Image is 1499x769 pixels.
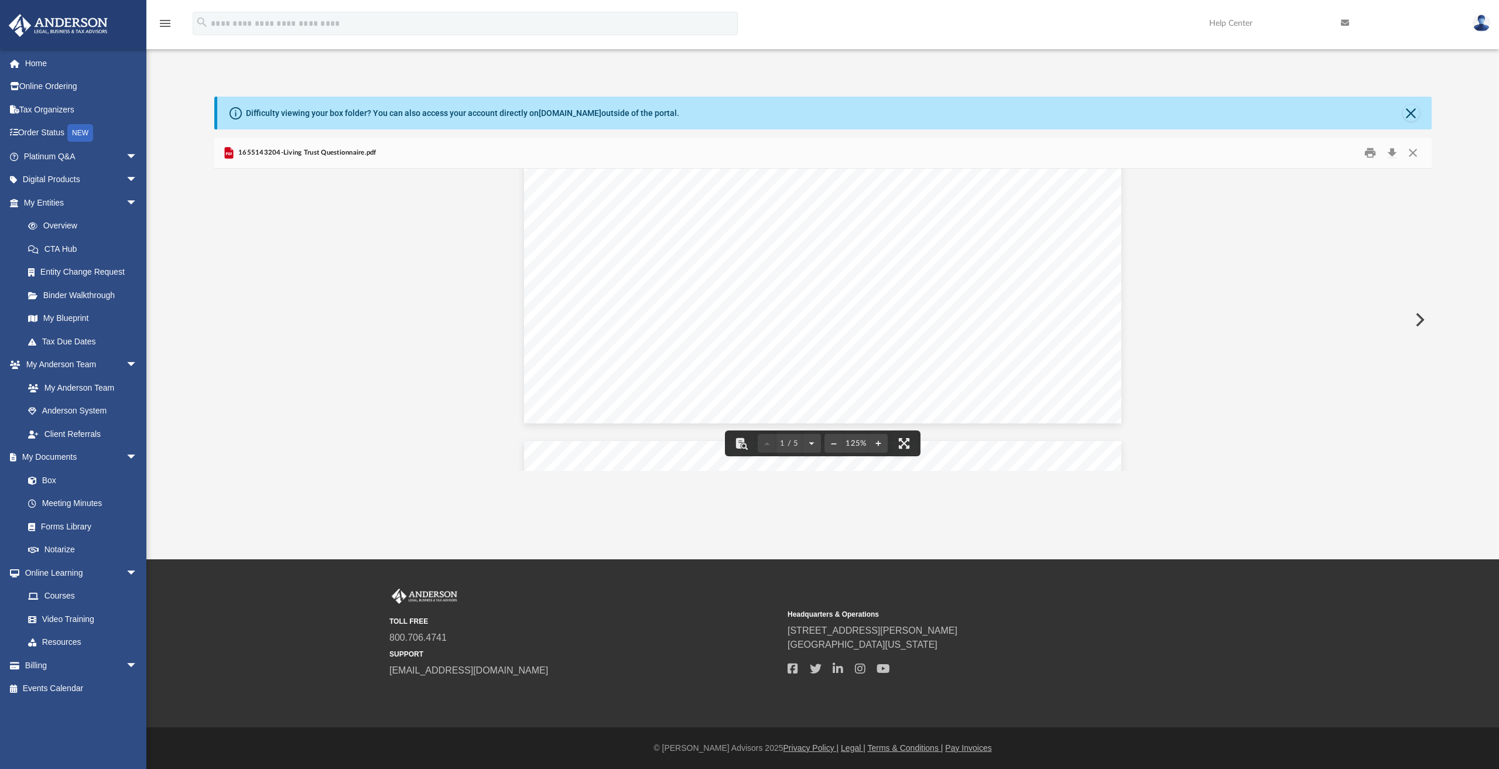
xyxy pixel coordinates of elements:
[1406,303,1432,336] button: Next File
[214,169,1432,471] div: File preview
[126,446,149,470] span: arrow_drop_down
[728,430,754,456] button: Toggle findbar
[824,430,843,456] button: Zoom out
[8,121,155,145] a: Order StatusNEW
[8,191,155,214] a: My Entitiesarrow_drop_down
[559,278,684,286] span: Date of Birth: (Month/Day/Year)
[868,743,943,753] a: Terms & Conditions |
[1008,274,1021,282] span: Yes
[939,248,970,257] span: Gender:
[843,440,869,447] div: Current zoom level
[744,228,773,237] span: Middle:
[214,169,1432,471] div: Document Viewer
[389,633,447,642] a: 800.706.4741
[389,616,779,627] small: TOLL FREE
[16,492,149,515] a: Meeting Minutes
[126,561,149,585] span: arrow_drop_down
[559,168,619,177] span: Contact Phone:
[891,430,917,456] button: Enter fullscreen
[16,307,149,330] a: My Blueprint
[783,743,839,753] a: Privacy Policy |
[945,743,991,753] a: Pay Invoices
[788,626,957,635] a: [STREET_ADDRESS][PERSON_NAME]
[246,107,679,119] div: Difficulty viewing your box folder? You can also access your account directly on outside of the p...
[389,589,460,604] img: Anderson Advisors Platinum Portal
[1382,144,1403,162] button: Download
[158,16,172,30] i: menu
[8,353,149,377] a: My Anderson Teamarrow_drop_down
[16,237,155,261] a: CTA Hub
[8,561,149,585] a: Online Learningarrow_drop_down
[8,446,149,469] a: My Documentsarrow_drop_down
[8,75,155,98] a: Online Ordering
[8,145,155,168] a: Platinum Q&Aarrow_drop_down
[539,108,601,118] a: [DOMAIN_NAME]
[875,228,894,237] span: Last:
[8,98,155,121] a: Tax Organizers
[776,168,832,177] span: Email Address:
[1403,105,1419,121] button: Close
[8,52,155,75] a: Home
[788,609,1178,620] small: Headquarters & Operations
[1473,15,1490,32] img: User Pic
[67,124,93,142] div: NEW
[126,191,149,215] span: arrow_drop_down
[776,430,802,456] button: 1 / 5
[126,145,149,169] span: arrow_drop_down
[562,197,718,207] span: SPOUSE INFORMATION (IF APPLICABLE)
[16,515,143,538] a: Forms Library
[559,253,635,262] span: Other Legal Names:
[16,261,155,284] a: Entity Change Request
[802,430,821,456] button: Next page
[146,742,1499,754] div: © [PERSON_NAME] Advisors 2025
[16,538,149,562] a: Notarize
[16,376,143,399] a: My Anderson Team
[939,274,987,283] span: U.S. Citizen?
[8,677,155,700] a: Events Calendar
[16,399,149,423] a: Anderson System
[952,394,1086,403] span: Living Trust Questionnaire - Page 1
[126,654,149,678] span: arrow_drop_down
[1048,274,1060,283] span: No
[559,228,604,237] span: First Name:
[8,168,155,192] a: Digital Productsarrow_drop_down
[16,469,143,492] a: Box
[16,283,155,307] a: Binder Walkthrough
[16,631,149,654] a: Resources
[16,607,143,631] a: Video Training
[16,214,155,238] a: Overview
[214,138,1432,471] div: Preview
[126,168,149,192] span: arrow_drop_down
[869,430,888,456] button: Zoom in
[788,640,937,650] a: [GEOGRAPHIC_DATA][US_STATE]
[158,22,172,30] a: menu
[236,148,377,158] span: 1655143204-Living Trust Questionnaire.pdf
[126,353,149,377] span: arrow_drop_down
[8,654,155,677] a: Billingarrow_drop_down
[559,394,912,403] span: [PERSON_NAME] LEGAL, BUSINESS & TAX ADVISORS | 800.706.4741 | REV02.20190225
[16,585,149,608] a: Courses
[1402,144,1423,162] button: Close
[1032,248,1125,257] span: [DEMOGRAPHIC_DATA]
[389,665,548,675] a: [EMAIL_ADDRESS][DOMAIN_NAME]
[5,14,111,37] img: Anderson Advisors Platinum Portal
[16,422,149,446] a: Client Referrals
[1358,144,1382,162] button: Print
[841,743,865,753] a: Legal |
[389,649,779,659] small: SUPPORT
[16,330,155,353] a: Tax Due Dates
[776,440,802,447] span: 1 / 5
[988,248,1087,257] span: [DEMOGRAPHIC_DATA]
[196,16,208,29] i: search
